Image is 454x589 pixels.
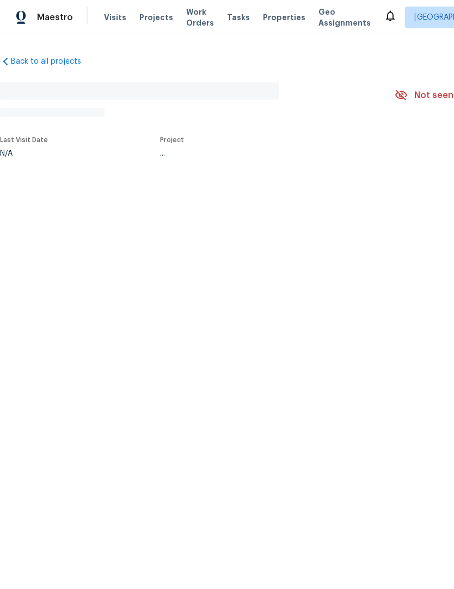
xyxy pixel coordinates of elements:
[139,12,173,23] span: Projects
[104,12,126,23] span: Visits
[186,7,214,28] span: Work Orders
[227,14,250,21] span: Tasks
[37,12,73,23] span: Maestro
[318,7,371,28] span: Geo Assignments
[263,12,305,23] span: Properties
[160,150,369,157] div: ...
[160,137,184,143] span: Project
